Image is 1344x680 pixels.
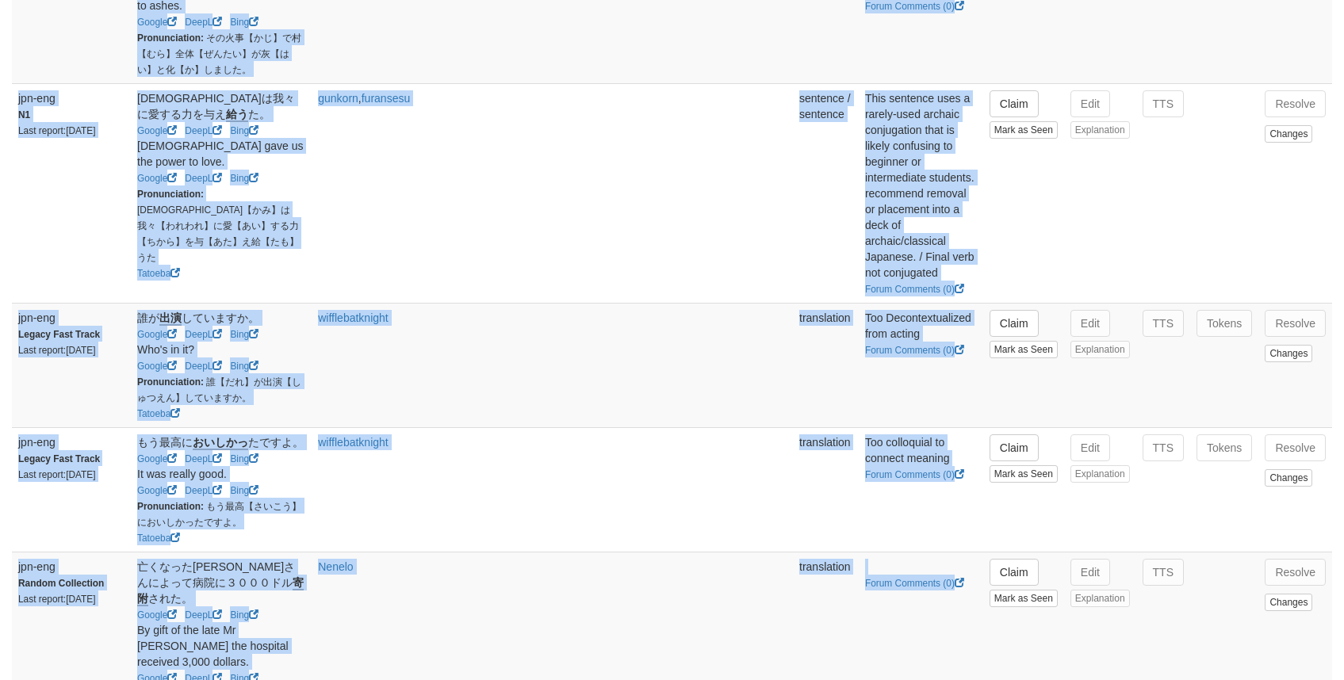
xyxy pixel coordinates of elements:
button: Mark as Seen [990,590,1058,607]
button: Explanation [1070,465,1130,483]
button: Resolve [1265,559,1326,586]
div: jpn-eng [18,434,124,450]
span: [DEMOGRAPHIC_DATA]は我々に愛する力を与え た。 [137,92,295,122]
div: jpn-eng [18,559,124,575]
strong: N1 [18,109,30,120]
a: Forum Comments (0) [865,284,964,295]
div: jpn-eng [18,310,124,326]
button: Tokens [1197,310,1252,337]
button: Mark as Seen [990,465,1058,483]
button: TTS [1143,559,1184,586]
button: Edit [1070,559,1110,586]
button: TTS [1143,310,1184,337]
button: Explanation [1070,590,1130,607]
a: Bing [230,609,258,621]
span: 誰が していますか。 [137,311,259,326]
td: Too Decontextualized from acting [859,303,983,427]
button: Resolve [1265,434,1326,461]
a: Bing [230,361,258,372]
small: 誰【だれ】が出演【しゅつえん】していますか。 [137,376,301,403]
button: Claim [990,90,1039,117]
a: furansesu [362,92,410,105]
a: Google [137,361,177,372]
a: Bing [230,453,258,464]
a: Nenelo [318,560,353,573]
span: 亡くなった[PERSON_NAME]さんによって病院に３０００ドル された。 [137,560,304,606]
u: 出演 [159,311,182,326]
a: Google [137,173,177,184]
a: Forum Comments (0) [865,578,964,589]
small: Last report: [DATE] [18,345,96,356]
a: Tatoeba [137,533,180,544]
a: Google [137,125,177,136]
button: TTS [1143,90,1184,117]
a: wifflebatknight [318,311,388,324]
button: Edit [1070,90,1110,117]
strong: Random Collection [18,578,104,589]
strong: Legacy Fast Track [18,453,100,464]
button: Edit [1070,434,1110,461]
small: Last report: [DATE] [18,469,96,480]
a: Forum Comments (0) [865,345,964,356]
div: By gift of the late Mr [PERSON_NAME] the hospital received 3,000 dollars. [137,622,305,670]
a: wifflebatknight [318,436,388,449]
a: DeepL [185,173,222,184]
small: [DEMOGRAPHIC_DATA]【かみ】は我々【われわれ】に愛【あい】する力【ちから】を与【あた】え給【たも】うた [137,189,299,263]
a: Forum Comments (0) [865,469,964,480]
div: It was really good. [137,466,305,482]
a: Bing [230,485,258,496]
u: 給う [226,108,248,122]
u: おいしかっ [193,436,248,450]
a: Bing [230,125,258,136]
td: Too colloquial to connect meaning [859,427,983,552]
a: Google [137,329,177,340]
button: Explanation [1070,121,1130,139]
a: Forum Comments (0) [865,1,964,12]
a: Tatoeba [137,268,180,279]
strong: Pronunciation: [137,501,204,512]
td: translation [793,427,859,552]
td: This sentence uses a rarely-used archaic conjugation that is likely confusing to beginner or inte... [859,83,983,303]
a: Tatoeba [137,408,180,419]
a: DeepL [185,609,222,621]
a: DeepL [185,125,222,136]
button: Changes [1265,125,1312,143]
td: sentence / sentence [793,83,859,303]
strong: Legacy Fast Track [18,329,100,340]
a: Bing [230,329,258,340]
a: Google [137,453,177,464]
button: Resolve [1265,90,1326,117]
button: Explanation [1070,341,1130,358]
a: Google [137,17,177,28]
div: Who's in it? [137,342,305,357]
a: Google [137,609,177,621]
strong: Pronunciation: [137,189,204,200]
a: DeepL [185,485,222,496]
a: Bing [230,173,258,184]
button: Changes [1265,469,1312,487]
button: TTS [1143,434,1184,461]
small: Last report: [DATE] [18,125,96,136]
a: gunkorn [318,92,358,105]
button: Claim [990,559,1039,586]
div: [DEMOGRAPHIC_DATA] gave us the power to love. [137,138,305,170]
a: Google [137,485,177,496]
td: , [312,83,793,303]
a: DeepL [185,17,222,28]
span: もう最高に たですよ。 [137,436,304,450]
strong: Pronunciation: [137,32,204,44]
a: Bing [230,17,258,28]
button: Claim [990,310,1039,337]
button: Edit [1070,310,1110,337]
button: Changes [1265,594,1312,611]
small: その火事【かじ】で村【むら】全体【ぜんたい】が灰【はい】と化【か】しました。 [137,32,301,75]
td: translation [793,303,859,427]
strong: Pronunciation: [137,376,204,388]
small: Last report: [DATE] [18,594,96,605]
small: もう最高【さいこう】においしかったですよ。 [137,501,301,528]
button: Mark as Seen [990,121,1058,139]
a: DeepL [185,329,222,340]
button: Resolve [1265,310,1326,337]
a: DeepL [185,361,222,372]
a: DeepL [185,453,222,464]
